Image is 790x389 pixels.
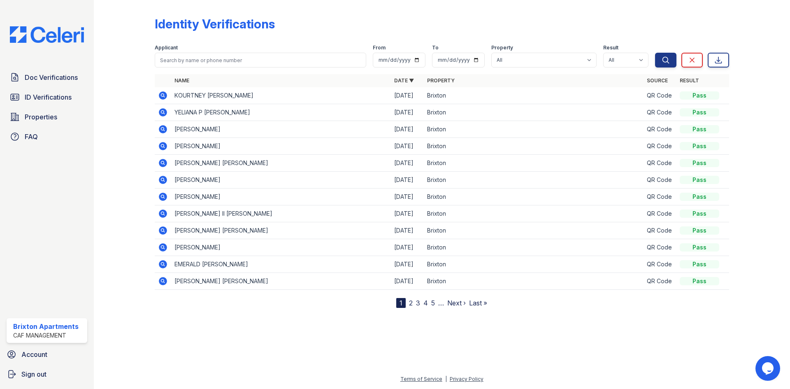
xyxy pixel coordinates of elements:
div: Pass [680,260,719,268]
td: [DATE] [391,273,424,290]
a: Terms of Service [400,376,442,382]
label: To [432,44,439,51]
td: [DATE] [391,189,424,205]
td: QR Code [644,205,676,222]
a: Property [427,77,455,84]
td: Brixton [424,189,644,205]
td: QR Code [644,121,676,138]
td: [PERSON_NAME] [171,189,391,205]
div: Pass [680,193,719,201]
td: Brixton [424,273,644,290]
td: [PERSON_NAME] [171,121,391,138]
div: Identity Verifications [155,16,275,31]
div: Pass [680,210,719,218]
td: QR Code [644,172,676,189]
td: Brixton [424,256,644,273]
td: Brixton [424,121,644,138]
span: Sign out [21,369,46,379]
td: [DATE] [391,222,424,239]
td: KOURTNEY [PERSON_NAME] [171,87,391,104]
div: Pass [680,159,719,167]
td: Brixton [424,104,644,121]
a: 5 [431,299,435,307]
a: Date ▼ [394,77,414,84]
td: Brixton [424,172,644,189]
td: Brixton [424,205,644,222]
td: Brixton [424,138,644,155]
div: 1 [396,298,406,308]
div: Pass [680,277,719,285]
td: [DATE] [391,87,424,104]
a: ID Verifications [7,89,87,105]
div: Pass [680,176,719,184]
span: ID Verifications [25,92,72,102]
div: Brixton Apartments [13,321,79,331]
span: Properties [25,112,57,122]
td: [DATE] [391,256,424,273]
td: [PERSON_NAME] [PERSON_NAME] [171,155,391,172]
td: Brixton [424,239,644,256]
td: [PERSON_NAME] [PERSON_NAME] [171,222,391,239]
a: Privacy Policy [450,376,483,382]
td: QR Code [644,239,676,256]
a: Source [647,77,668,84]
span: Doc Verifications [25,72,78,82]
iframe: chat widget [755,356,782,381]
a: 4 [423,299,428,307]
td: Brixton [424,222,644,239]
a: 3 [416,299,420,307]
span: … [438,298,444,308]
td: QR Code [644,87,676,104]
div: Pass [680,142,719,150]
td: [DATE] [391,155,424,172]
a: Next › [447,299,466,307]
td: EMERALD [PERSON_NAME] [171,256,391,273]
td: QR Code [644,273,676,290]
label: Property [491,44,513,51]
td: [PERSON_NAME] [171,239,391,256]
div: CAF Management [13,331,79,340]
span: FAQ [25,132,38,142]
div: Pass [680,226,719,235]
label: Result [603,44,618,51]
a: Properties [7,109,87,125]
td: QR Code [644,222,676,239]
a: Result [680,77,699,84]
a: Doc Verifications [7,69,87,86]
label: From [373,44,386,51]
td: QR Code [644,256,676,273]
div: Pass [680,108,719,116]
input: Search by name or phone number [155,53,366,68]
td: Brixton [424,155,644,172]
td: QR Code [644,155,676,172]
td: [PERSON_NAME] [171,138,391,155]
div: Pass [680,243,719,252]
td: Brixton [424,87,644,104]
td: QR Code [644,104,676,121]
a: Name [174,77,189,84]
td: [PERSON_NAME] [171,172,391,189]
td: [PERSON_NAME] II [PERSON_NAME] [171,205,391,222]
div: Pass [680,125,719,133]
div: | [445,376,447,382]
a: 2 [409,299,413,307]
td: [PERSON_NAME] [PERSON_NAME] [171,273,391,290]
td: QR Code [644,138,676,155]
td: [DATE] [391,104,424,121]
img: CE_Logo_Blue-a8612792a0a2168367f1c8372b55b34899dd931a85d93a1a3d3e32e68fde9ad4.png [3,26,91,43]
td: [DATE] [391,172,424,189]
div: Pass [680,91,719,100]
td: [DATE] [391,138,424,155]
td: [DATE] [391,239,424,256]
td: [DATE] [391,121,424,138]
label: Applicant [155,44,178,51]
td: YELIANA P [PERSON_NAME] [171,104,391,121]
span: Account [21,349,47,359]
a: Account [3,346,91,363]
a: Last » [469,299,487,307]
a: Sign out [3,366,91,382]
td: QR Code [644,189,676,205]
td: [DATE] [391,205,424,222]
a: FAQ [7,128,87,145]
